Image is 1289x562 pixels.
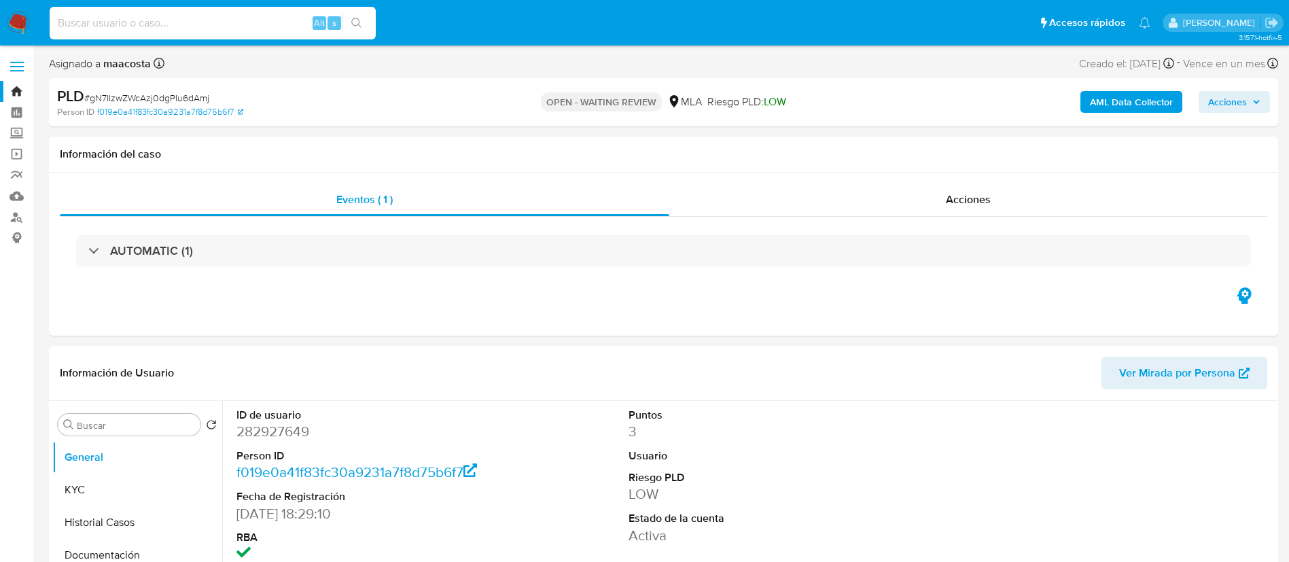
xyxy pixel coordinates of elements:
h1: Información del caso [60,147,1267,161]
input: Buscar usuario o caso... [50,14,376,32]
button: Ver Mirada por Persona [1101,357,1267,389]
button: General [52,441,222,474]
dd: [DATE] 18:29:10 [236,504,484,523]
span: Acciones [946,192,991,207]
dt: RBA [236,530,484,545]
dt: Riesgo PLD [629,470,877,485]
b: Person ID [57,106,94,118]
button: Buscar [63,419,74,430]
div: AUTOMATIC (1) [76,235,1251,266]
dd: 3 [629,422,877,441]
span: Riesgo PLD: [707,94,786,109]
button: AML Data Collector [1080,91,1182,113]
div: MLA [667,94,702,109]
h3: AUTOMATIC (1) [110,243,193,258]
dt: Usuario [629,449,877,463]
button: Historial Casos [52,506,222,539]
input: Buscar [77,419,195,432]
p: maria.acosta@mercadolibre.com [1183,16,1260,29]
span: # gN7IIzwZWcAzj0dgPIu6dAmj [84,91,209,105]
span: Ver Mirada por Persona [1119,357,1235,389]
dt: Estado de la cuenta [629,511,877,526]
div: Creado el: [DATE] [1079,54,1174,73]
dt: Fecha de Registración [236,489,484,504]
button: search-icon [342,14,370,33]
span: - [1177,54,1180,73]
p: OPEN - WAITING REVIEW [541,92,662,111]
dt: Person ID [236,449,484,463]
h1: Información de Usuario [60,366,174,380]
span: Acciones [1208,91,1247,113]
button: KYC [52,474,222,506]
dt: Puntos [629,408,877,423]
dd: Activa [629,526,877,545]
a: f019e0a41f83fc30a9231a7f8d75b6f7 [236,462,478,482]
dd: LOW [629,485,877,504]
span: Eventos ( 1 ) [336,192,393,207]
dt: ID de usuario [236,408,484,423]
span: LOW [764,94,786,109]
span: Asignado a [49,56,151,71]
span: s [332,16,336,29]
b: AML Data Collector [1090,91,1173,113]
span: Alt [314,16,325,29]
dd: 282927649 [236,422,484,441]
b: PLD [57,85,84,107]
button: Volver al orden por defecto [206,419,217,434]
b: maacosta [101,56,151,71]
a: f019e0a41f83fc30a9231a7f8d75b6f7 [97,106,243,118]
span: Vence en un mes [1183,56,1265,71]
button: Acciones [1199,91,1270,113]
a: Salir [1265,16,1279,30]
a: Notificaciones [1139,17,1150,29]
span: Accesos rápidos [1049,16,1125,30]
